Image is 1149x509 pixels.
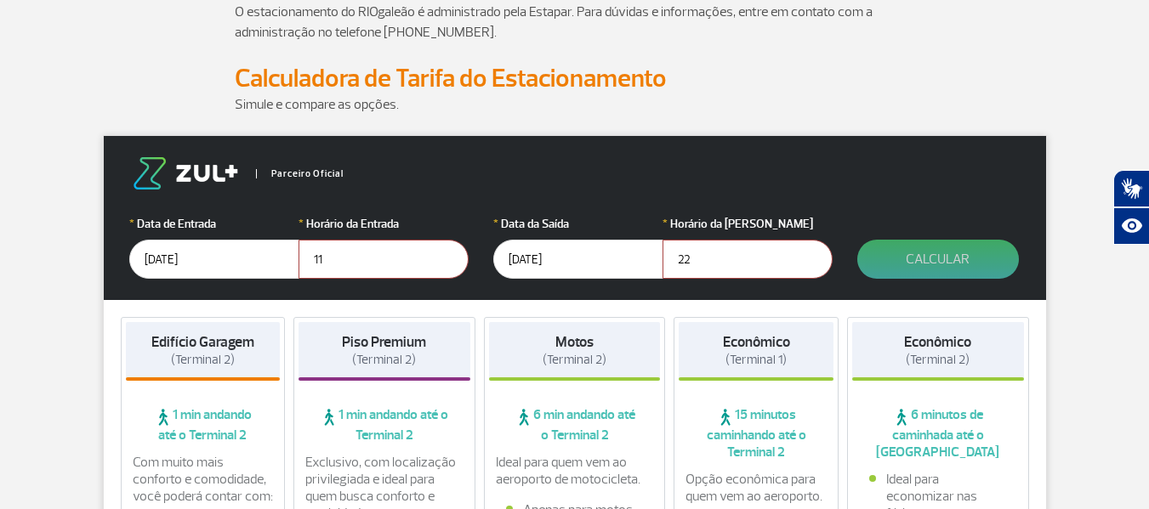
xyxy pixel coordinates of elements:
[342,333,426,351] strong: Piso Premium
[299,406,470,444] span: 1 min andando até o Terminal 2
[543,352,606,368] span: (Terminal 2)
[235,63,915,94] h2: Calculadora de Tarifa do Estacionamento
[151,333,254,351] strong: Edifício Garagem
[1113,170,1149,207] button: Abrir tradutor de língua de sinais.
[235,94,915,115] p: Simule e compare as opções.
[723,333,790,351] strong: Econômico
[299,215,469,233] label: Horário da Entrada
[852,406,1024,461] span: 6 minutos de caminhada até o [GEOGRAPHIC_DATA]
[493,240,663,279] input: dd/mm/aaaa
[663,240,833,279] input: hh:mm
[679,406,833,461] span: 15 minutos caminhando até o Terminal 2
[493,215,663,233] label: Data da Saída
[857,240,1019,279] button: Calcular
[126,406,281,444] span: 1 min andando até o Terminal 2
[235,2,915,42] p: O estacionamento do RIOgaleão é administrado pela Estapar. Para dúvidas e informações, entre em c...
[171,352,235,368] span: (Terminal 2)
[496,454,654,488] p: Ideal para quem vem ao aeroporto de motocicleta.
[129,157,242,189] img: logo-zul.png
[906,352,970,368] span: (Terminal 2)
[1113,207,1149,245] button: Abrir recursos assistivos.
[352,352,416,368] span: (Terminal 2)
[129,240,299,279] input: dd/mm/aaaa
[555,333,594,351] strong: Motos
[685,471,827,505] p: Opção econômica para quem vem ao aeroporto.
[904,333,971,351] strong: Econômico
[133,454,274,505] p: Com muito mais conforto e comodidade, você poderá contar com:
[299,240,469,279] input: hh:mm
[489,406,661,444] span: 6 min andando até o Terminal 2
[256,169,344,178] span: Parceiro Oficial
[725,352,787,368] span: (Terminal 1)
[1113,170,1149,245] div: Plugin de acessibilidade da Hand Talk.
[663,215,833,233] label: Horário da [PERSON_NAME]
[129,215,299,233] label: Data de Entrada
